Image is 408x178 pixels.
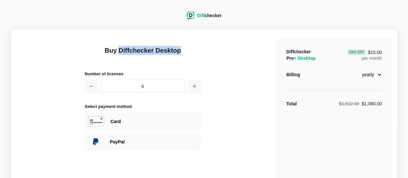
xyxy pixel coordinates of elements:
[339,101,359,106] span: $1,512.00
[197,12,222,19] div: checker
[186,15,222,20] a: Diffchecker logoDiffchecker
[348,48,382,61] div: per month
[85,133,201,151] div: Paying with PayPal
[111,118,198,125] div: Paying with Card
[85,46,201,63] h1: Buy Diffchecker Desktop
[100,80,185,93] input: 1
[110,139,198,145] div: Paying with PayPal
[339,100,382,107] div: $1,080.00
[348,50,365,55] div: 29 % Off
[286,49,311,54] span: Diffchecker
[286,101,297,106] strong: Total
[186,12,194,19] img: Diffchecker logo
[85,70,201,77] h2: Number of licenses
[85,112,201,130] div: Paying with Card
[348,50,382,55] span: $15.00
[294,56,315,61] span: + Desktop
[197,13,204,18] span: Diff
[85,103,201,110] h2: Select payment method
[286,71,300,78] div: Billing
[286,56,316,61] span: Pro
